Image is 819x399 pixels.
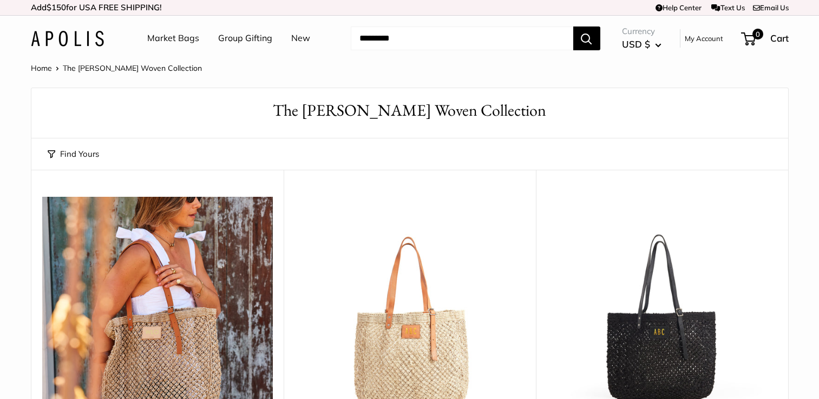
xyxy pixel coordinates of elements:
a: 0 Cart [742,30,789,47]
button: Find Yours [48,147,99,162]
span: USD $ [622,38,650,50]
a: Home [31,63,52,73]
a: New [291,30,310,46]
a: Email Us [753,3,789,12]
img: Apolis [31,31,104,46]
span: Cart [770,32,789,44]
a: Text Us [711,3,744,12]
a: My Account [685,32,723,45]
h1: The [PERSON_NAME] Woven Collection [48,99,772,122]
a: Help Center [656,3,702,12]
span: 0 [752,29,763,39]
a: Market Bags [147,30,199,46]
span: $150 [47,2,66,12]
span: Currency [622,24,661,39]
button: USD $ [622,36,661,53]
nav: Breadcrumb [31,61,202,75]
input: Search... [351,26,573,50]
button: Search [573,26,600,50]
a: Group Gifting [218,30,272,46]
span: The [PERSON_NAME] Woven Collection [63,63,202,73]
